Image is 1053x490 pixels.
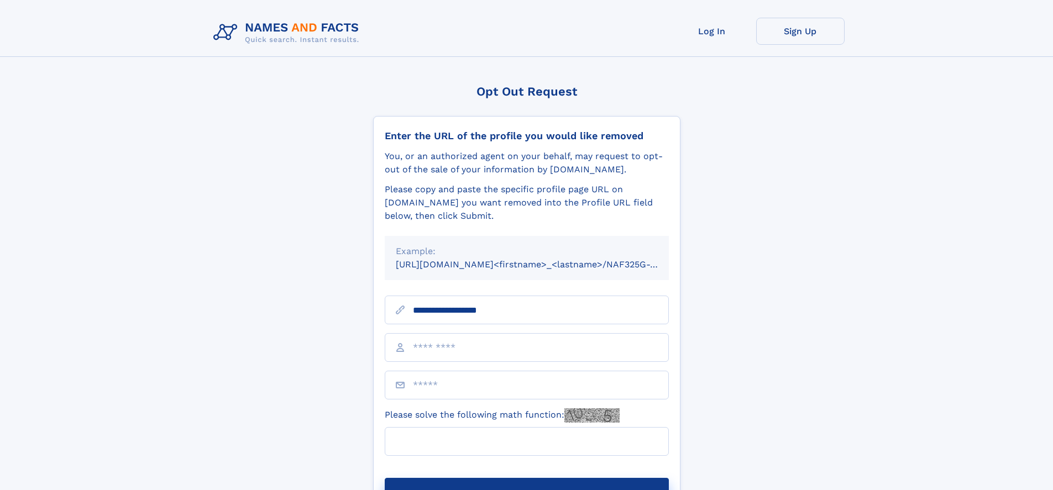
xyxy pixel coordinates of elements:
div: Enter the URL of the profile you would like removed [385,130,669,142]
a: Log In [668,18,756,45]
label: Please solve the following math function: [385,408,620,423]
small: [URL][DOMAIN_NAME]<firstname>_<lastname>/NAF325G-xxxxxxxx [396,259,690,270]
a: Sign Up [756,18,845,45]
div: Opt Out Request [373,85,680,98]
div: You, or an authorized agent on your behalf, may request to opt-out of the sale of your informatio... [385,150,669,176]
img: Logo Names and Facts [209,18,368,48]
div: Please copy and paste the specific profile page URL on [DOMAIN_NAME] you want removed into the Pr... [385,183,669,223]
div: Example: [396,245,658,258]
